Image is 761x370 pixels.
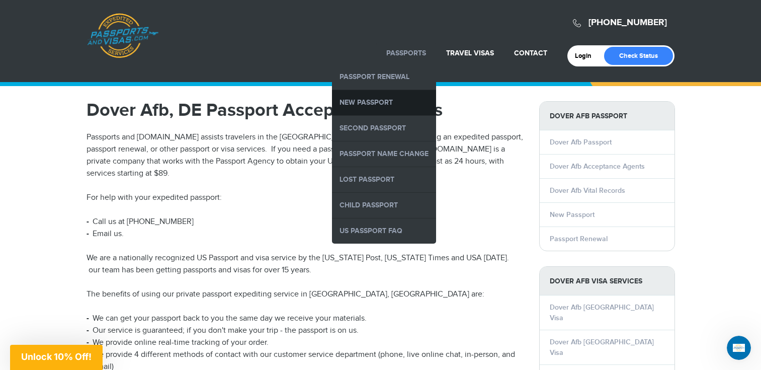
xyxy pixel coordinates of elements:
strong: Dover Afb Visa Services [540,267,674,295]
a: Passport Renewal [332,64,436,90]
a: Passports [386,49,426,57]
a: Child Passport [332,193,436,218]
a: Passport Name Change [332,141,436,167]
a: Contact [514,49,547,57]
li: Our service is guaranteed; if you don't make your trip - the passport is on us. [87,325,524,337]
a: Passport Renewal [550,235,608,243]
p: Passports and [DOMAIN_NAME] assists travelers in the [GEOGRAPHIC_DATA], DE area with obtaining an... [87,131,524,180]
li: Email us. [87,228,524,240]
a: Passports & [DOMAIN_NAME] [87,13,158,58]
a: Dover Afb [GEOGRAPHIC_DATA] Visa [550,338,654,357]
li: We can get your passport back to you the same day we receive your materials. [87,313,524,325]
div: Unlock 10% Off! [10,345,103,370]
a: New Passport [550,210,595,219]
li: We provide online real-time tracking of your order. [87,337,524,349]
h1: Dover Afb, DE Passport Acceptance Agents [87,101,524,119]
a: Lost Passport [332,167,436,192]
a: New Passport [332,90,436,115]
a: US Passport FAQ [332,218,436,244]
strong: Dover Afb Passport [540,102,674,130]
p: We are a nationally recognized US Passport and visa service by the [US_STATE] Post, [US_STATE] Ti... [87,252,524,276]
a: Dover Afb Vital Records [550,186,625,195]
a: Check Status [604,47,673,65]
li: Call us at [PHONE_NUMBER] [87,216,524,228]
p: For help with your expedited passport: [87,192,524,204]
a: [PHONE_NUMBER] [588,17,667,28]
a: Dover Afb [GEOGRAPHIC_DATA] Visa [550,303,654,322]
a: Travel Visas [446,49,494,57]
iframe: Intercom live chat [727,336,751,360]
span: Unlock 10% Off! [21,351,92,362]
a: Login [575,52,599,60]
p: The benefits of using our private passport expediting service in [GEOGRAPHIC_DATA], [GEOGRAPHIC_D... [87,288,524,301]
a: Dover Afb Acceptance Agents [550,162,645,171]
a: Dover Afb Passport [550,138,612,146]
a: Second Passport [332,116,436,141]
